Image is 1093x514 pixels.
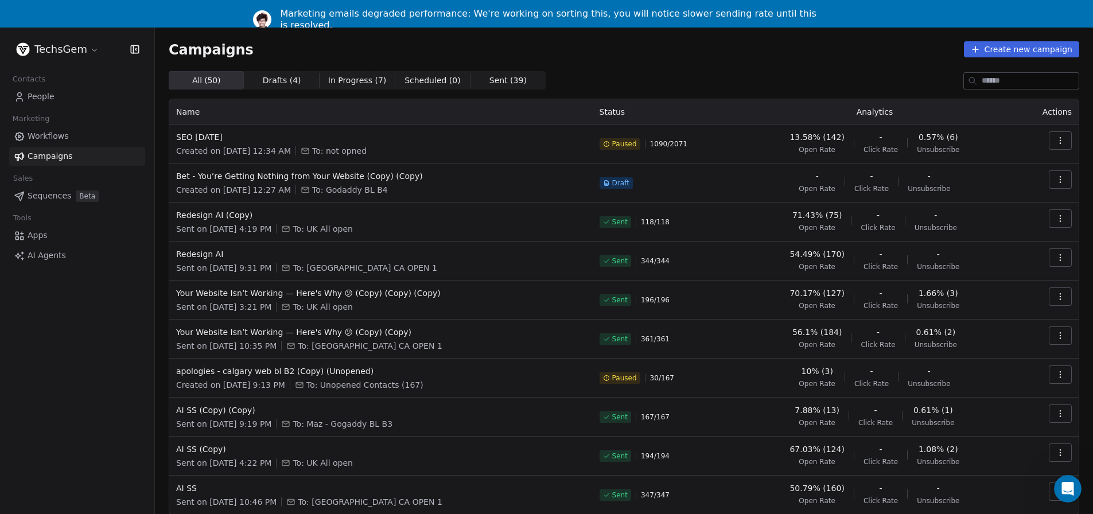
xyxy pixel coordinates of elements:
span: Your Website Isn’t Working — Here's Why 😕 (Copy) (Copy) (Copy) [176,287,586,299]
span: Unsubscribe [917,496,959,505]
a: Workflows [9,127,145,146]
span: Workflows [28,130,69,142]
span: Created on [DATE] 12:34 AM [176,145,291,157]
span: 361 / 361 [641,334,670,344]
span: 167 / 167 [641,412,670,422]
span: Campaigns [28,150,72,162]
span: 344 / 344 [641,256,670,266]
span: AI SS (Copy) [176,443,586,455]
th: Status [593,99,736,124]
span: Click Rate [858,418,893,427]
span: Beta [76,190,99,202]
span: - [934,209,937,221]
span: Unsubscribe [917,145,959,154]
span: In Progress ( 7 ) [328,75,387,87]
span: Sales [8,170,38,187]
span: AI SS (Copy) (Copy) [176,404,586,416]
span: Open Rate [799,262,835,271]
span: Open Rate [799,145,835,154]
img: Untitled%20design.png [16,42,30,56]
span: 0.61% (1) [913,404,953,416]
span: Open Rate [799,418,835,427]
span: Click Rate [863,301,898,310]
span: Click Rate [863,262,898,271]
span: Unsubscribe [915,223,957,232]
span: To: USA CA OPEN 1 [298,340,442,352]
th: Actions [1013,99,1079,124]
span: 50.79% (160) [789,482,844,494]
span: Created on [DATE] 12:27 AM [176,184,291,196]
button: TechsGem [14,40,102,59]
span: Sequences [28,190,71,202]
span: - [937,482,940,494]
span: 67.03% (124) [789,443,844,455]
span: Click Rate [863,496,898,505]
span: - [877,209,880,221]
span: Unsubscribe [908,184,950,193]
span: 347 / 347 [641,490,670,500]
span: Sent on [DATE] 10:35 PM [176,340,277,352]
span: Click Rate [863,457,898,466]
span: To: UK All open [293,301,353,313]
span: - [870,365,873,377]
span: 54.49% (170) [789,248,844,260]
span: apologies - calgary web bl B2 (Copy) (Unopened) [176,365,586,377]
span: - [879,131,882,143]
a: Apps [9,226,145,245]
span: To: Godaddy BL B4 [312,184,388,196]
span: 194 / 194 [641,451,670,461]
span: 71.43% (75) [792,209,842,221]
span: Sent [612,334,628,344]
div: Marketing emails degraded performance: We're working on sorting this, you will notice slower send... [281,8,822,31]
span: AI SS [176,482,586,494]
span: 70.17% (127) [789,287,844,299]
span: TechsGem [34,42,87,57]
span: Sent [612,295,628,305]
span: To: not opned [312,145,367,157]
th: Analytics [736,99,1014,124]
iframe: Intercom live chat [1054,475,1082,503]
span: Sent on [DATE] 9:19 PM [176,418,271,430]
span: 10% (3) [801,365,833,377]
span: People [28,91,55,103]
span: - [928,365,931,377]
span: - [879,248,882,260]
a: SequencesBeta [9,186,145,205]
a: Campaigns [9,147,145,166]
button: Create new campaign [964,41,1079,57]
span: Open Rate [799,184,835,193]
span: 196 / 196 [641,295,670,305]
span: 0.61% (2) [916,326,955,338]
span: - [937,248,940,260]
span: - [879,287,882,299]
span: Tools [8,209,36,227]
span: Open Rate [799,457,835,466]
span: Paused [612,373,637,383]
span: Open Rate [799,223,835,232]
span: 13.58% (142) [789,131,844,143]
span: Apps [28,229,48,242]
span: - [877,326,880,338]
span: Bet - You’re Getting Nothing from Your Website (Copy) (Copy) [176,170,586,182]
span: - [870,170,873,182]
span: Unsubscribe [917,301,959,310]
span: 56.1% (184) [792,326,842,338]
span: Sent [612,217,628,227]
span: Unsubscribe [908,379,950,388]
span: Open Rate [799,496,835,505]
span: Contacts [7,71,50,88]
span: Unsubscribe [915,340,957,349]
span: Unsubscribe [912,418,954,427]
span: AI Agents [28,250,66,262]
span: Campaigns [169,41,254,57]
span: Redesign AI (Copy) [176,209,586,221]
span: To: USA CA OPEN 1 [293,262,437,274]
span: Click Rate [863,145,898,154]
span: 0.57% (6) [919,131,958,143]
span: Click Rate [854,379,889,388]
span: 1.66% (3) [919,287,958,299]
span: Marketing [7,110,55,127]
span: Unsubscribe [917,457,959,466]
span: Sent on [DATE] 4:22 PM [176,457,271,469]
span: Drafts ( 4 ) [263,75,301,87]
